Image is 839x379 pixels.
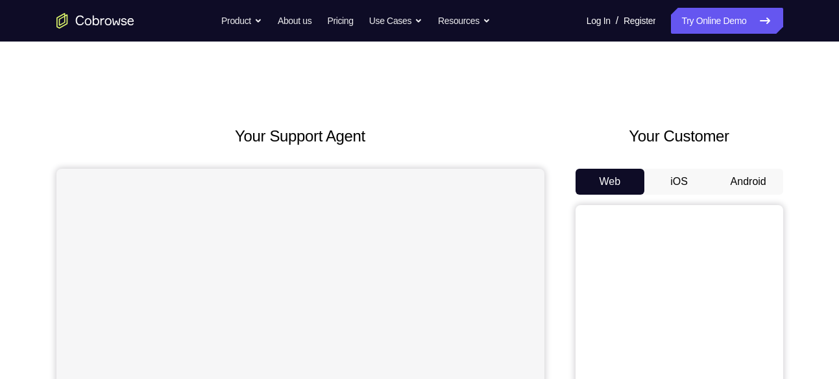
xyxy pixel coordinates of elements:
[624,8,655,34] a: Register
[221,8,262,34] button: Product
[278,8,311,34] a: About us
[327,8,353,34] a: Pricing
[56,125,544,148] h2: Your Support Agent
[671,8,783,34] a: Try Online Demo
[576,169,645,195] button: Web
[56,13,134,29] a: Go to the home page
[576,125,783,148] h2: Your Customer
[438,8,491,34] button: Resources
[369,8,422,34] button: Use Cases
[644,169,714,195] button: iOS
[587,8,611,34] a: Log In
[714,169,783,195] button: Android
[616,13,618,29] span: /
